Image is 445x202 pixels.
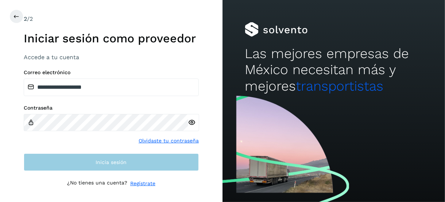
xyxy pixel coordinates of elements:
h2: Las mejores empresas de México necesitan más y mejores [245,46,423,94]
a: Olvidaste tu contraseña [139,137,199,145]
h3: Accede a tu cuenta [24,54,199,61]
button: Inicia sesión [24,153,199,171]
span: transportistas [296,78,383,94]
label: Contraseña [24,105,199,111]
a: Regístrate [130,180,155,187]
span: Inicia sesión [96,160,127,165]
label: Correo electrónico [24,69,199,76]
h1: Iniciar sesión como proveedor [24,31,199,45]
p: ¿No tienes una cuenta? [67,180,127,187]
